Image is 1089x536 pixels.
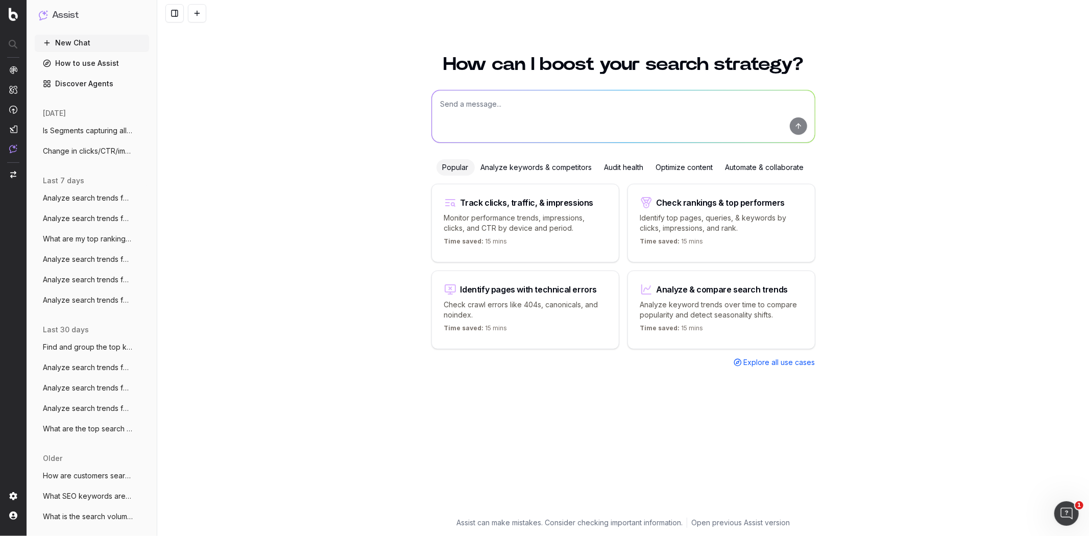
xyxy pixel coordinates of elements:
span: How are customers searching for shorter [43,471,133,481]
span: What are the top search queries for neut [43,424,133,434]
div: Track clicks, traffic, & impressions [461,199,594,207]
h1: Assist [52,8,79,22]
span: Analyze search trends for: gardening [43,403,133,413]
a: How to use Assist [35,55,149,71]
div: Check rankings & top performers [657,199,785,207]
span: Find and group the top keywords for bath [43,342,133,352]
span: [DATE] [43,108,66,118]
div: Automate & collaborate [719,159,810,176]
img: Analytics [9,66,17,74]
img: Activation [9,105,17,114]
p: 15 mins [640,237,704,250]
p: Identify top pages, queries, & keywords by clicks, impressions, and rank. [640,213,803,233]
p: 15 mins [640,324,704,336]
h1: How can I boost your search strategy? [431,55,815,74]
span: Analyze search trends for: [DATE] events [43,275,133,285]
img: Assist [9,144,17,153]
button: Find and group the top keywords for bath [35,339,149,355]
span: Analyze search trends for: mirrors [43,193,133,203]
button: Analyze search trends for: storage organ [35,251,149,267]
button: How are customers searching for shorter [35,468,149,484]
img: Switch project [10,171,16,178]
span: Analyze search trends for: Spring scents [43,383,133,393]
img: Setting [9,492,17,500]
iframe: Intercom live chat [1054,501,1079,526]
p: Monitor performance trends, impressions, clicks, and CTR by device and period. [444,213,607,233]
p: Check crawl errors like 404s, canonicals, and noindex. [444,300,607,320]
span: What is the search volume when comparing [43,511,133,522]
div: Audit health [598,159,650,176]
span: older [43,453,62,464]
button: Analyze search trends for: mirrors [35,210,149,227]
span: Time saved: [640,237,680,245]
p: 15 mins [444,324,507,336]
img: Assist [39,10,48,20]
button: Analyze search trends for: storage furni [35,292,149,308]
button: What are the top search queries for neut [35,421,149,437]
div: Identify pages with technical errors [461,285,597,294]
button: Assist [39,8,145,22]
button: Analyze search trends for: Spring scents [35,380,149,396]
span: last 30 days [43,325,89,335]
span: Analyze search trends for: bathroom mate [43,362,133,373]
span: Time saved: [444,237,484,245]
a: Explore all use cases [734,357,815,368]
p: Assist can make mistakes. Consider checking important information. [456,518,683,528]
span: Change in clicks/CTR/impressions over la [43,146,133,156]
span: What SEO keywords are customers using to [43,491,133,501]
div: Analyze & compare search trends [657,285,788,294]
button: What SEO keywords are customers using to [35,488,149,504]
button: Analyze search trends for: gardening [35,400,149,417]
div: Analyze keywords & competitors [475,159,598,176]
span: Time saved: [444,324,484,332]
span: Analyze search trends for: storage organ [43,254,133,264]
p: 15 mins [444,237,507,250]
button: What are my top ranking search terms for [35,231,149,247]
div: Optimize content [650,159,719,176]
button: Is Segments capturing all of my https:// [35,123,149,139]
button: New Chat [35,35,149,51]
button: Analyze search trends for: bathroom mate [35,359,149,376]
span: Time saved: [640,324,680,332]
span: What are my top ranking search terms for [43,234,133,244]
p: Analyze keyword trends over time to compare popularity and detect seasonality shifts. [640,300,803,320]
span: Analyze search trends for: storage furni [43,295,133,305]
span: 1 [1075,501,1083,509]
img: Studio [9,125,17,133]
button: Analyze search trends for: [DATE] events [35,272,149,288]
button: Change in clicks/CTR/impressions over la [35,143,149,159]
button: What is the search volume when comparing [35,508,149,525]
span: Explore all use cases [744,357,815,368]
a: Open previous Assist version [691,518,790,528]
img: Botify logo [9,8,18,21]
img: My account [9,511,17,520]
a: Discover Agents [35,76,149,92]
div: Popular [437,159,475,176]
img: Intelligence [9,85,17,94]
button: Analyze search trends for: mirrors [35,190,149,206]
span: Analyze search trends for: mirrors [43,213,133,224]
span: Is Segments capturing all of my https:// [43,126,133,136]
span: last 7 days [43,176,84,186]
